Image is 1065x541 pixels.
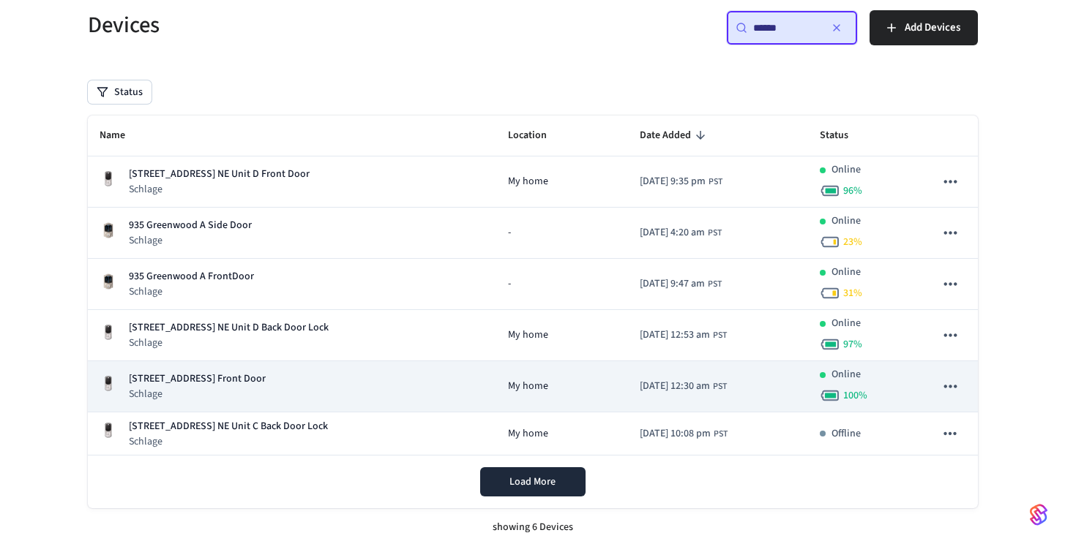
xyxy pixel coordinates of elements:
p: 935 Greenwood A FrontDoor [129,269,254,284]
button: Add Devices [870,10,978,45]
h5: Devices [88,10,524,40]
span: Load More [509,474,556,489]
button: Status [88,80,152,104]
div: Asia/Manila [640,426,728,442]
img: Yale Assure Touchscreen Wifi Smart Lock, Satin Nickel, Front [100,324,117,341]
span: 97 % [843,337,862,352]
p: Schlage [129,182,310,197]
span: PST [713,329,727,342]
button: Load More [480,467,586,496]
div: Asia/Manila [640,174,722,189]
p: Online [832,162,861,178]
p: Offline [832,426,861,442]
span: Add Devices [905,18,960,37]
span: [DATE] 9:47 am [640,276,705,292]
span: [DATE] 12:30 am [640,379,710,394]
span: My home [508,426,548,442]
p: Schlage [129,284,254,299]
span: My home [508,379,548,394]
img: Schlage Sense Smart Deadbolt with Camelot Trim, Front [100,273,117,290]
span: My home [508,328,548,343]
span: 31 % [843,286,862,300]
span: PST [713,380,727,393]
span: [DATE] 10:08 pm [640,426,711,442]
p: Online [832,213,861,229]
p: Online [832,316,861,331]
p: Schlage [129,336,329,350]
span: 100 % [843,388,867,403]
img: Yale Assure Touchscreen Wifi Smart Lock, Satin Nickel, Front [100,422,117,439]
span: [DATE] 4:20 am [640,225,705,241]
span: Date Added [640,124,710,147]
img: Schlage Sense Smart Deadbolt with Camelot Trim, Front [100,222,117,239]
p: Schlage [129,233,252,248]
span: PST [714,428,728,441]
span: PST [709,175,722,189]
p: [STREET_ADDRESS] Front Door [129,371,266,387]
p: [STREET_ADDRESS] NE Unit C Back Door Lock [129,419,328,434]
span: Location [508,124,566,147]
div: Asia/Manila [640,379,727,394]
table: sticky table [88,116,978,455]
span: PST [708,227,722,240]
div: Asia/Manila [640,225,722,241]
div: Asia/Manila [640,328,727,343]
p: [STREET_ADDRESS] NE Unit D Back Door Lock [129,320,329,336]
p: Online [832,265,861,280]
img: SeamLogoGradient.69752ec5.svg [1030,503,1047,526]
img: Yale Assure Touchscreen Wifi Smart Lock, Satin Nickel, Front [100,375,117,393]
span: Status [820,124,867,147]
p: Schlage [129,434,328,449]
span: - [508,225,511,241]
span: - [508,276,511,292]
span: 96 % [843,184,862,198]
span: PST [708,278,722,291]
span: 23 % [843,235,862,249]
span: Name [100,124,144,147]
p: Online [832,367,861,382]
p: [STREET_ADDRESS] NE Unit D Front Door [129,167,310,182]
p: 935 Greenwood A Side Door [129,218,252,233]
span: [DATE] 9:35 pm [640,174,706,189]
p: Schlage [129,387,266,401]
img: Yale Assure Touchscreen Wifi Smart Lock, Satin Nickel, Front [100,170,117,188]
span: [DATE] 12:53 am [640,328,710,343]
div: Asia/Manila [640,276,722,292]
span: My home [508,174,548,189]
